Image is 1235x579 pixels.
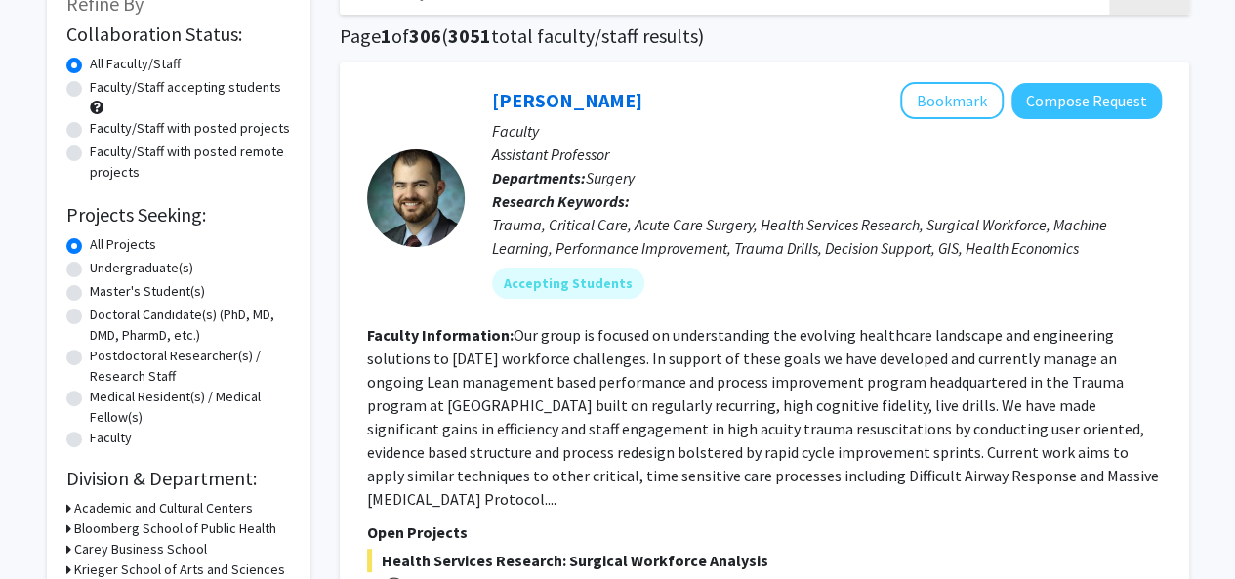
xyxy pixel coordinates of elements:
span: 306 [409,23,441,48]
b: Research Keywords: [492,191,630,211]
p: Faculty [492,119,1162,143]
label: All Faculty/Staff [90,54,181,74]
b: Faculty Information: [367,325,514,345]
span: Surgery [586,168,635,187]
label: Doctoral Candidate(s) (PhD, MD, DMD, PharmD, etc.) [90,305,291,346]
mat-chip: Accepting Students [492,268,644,299]
p: Open Projects [367,520,1162,544]
span: Health Services Research: Surgical Workforce Analysis [367,549,1162,572]
h3: Carey Business School [74,539,207,559]
p: Assistant Professor [492,143,1162,166]
h3: Bloomberg School of Public Health [74,518,276,539]
h1: Page of ( total faculty/staff results) [340,24,1189,48]
h2: Projects Seeking: [66,203,291,227]
label: Faculty [90,428,132,448]
label: Faculty/Staff accepting students [90,77,281,98]
button: Compose Request to Alistair Kent [1011,83,1162,119]
iframe: Chat [15,491,83,564]
label: Postdoctoral Researcher(s) / Research Staff [90,346,291,387]
h3: Academic and Cultural Centers [74,498,253,518]
label: Faculty/Staff with posted projects [90,118,290,139]
label: Undergraduate(s) [90,258,193,278]
a: [PERSON_NAME] [492,88,642,112]
fg-read-more: Our group is focused on understanding the evolving healthcare landscape and engineering solutions... [367,325,1159,509]
span: 1 [381,23,391,48]
label: Master's Student(s) [90,281,205,302]
div: Trauma, Critical Care, Acute Care Surgery, Health Services Research, Surgical Workforce, Machine ... [492,213,1162,260]
span: 3051 [448,23,491,48]
label: Faculty/Staff with posted remote projects [90,142,291,183]
button: Add Alistair Kent to Bookmarks [900,82,1004,119]
h2: Division & Department: [66,467,291,490]
label: Medical Resident(s) / Medical Fellow(s) [90,387,291,428]
h2: Collaboration Status: [66,22,291,46]
b: Departments: [492,168,586,187]
label: All Projects [90,234,156,255]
